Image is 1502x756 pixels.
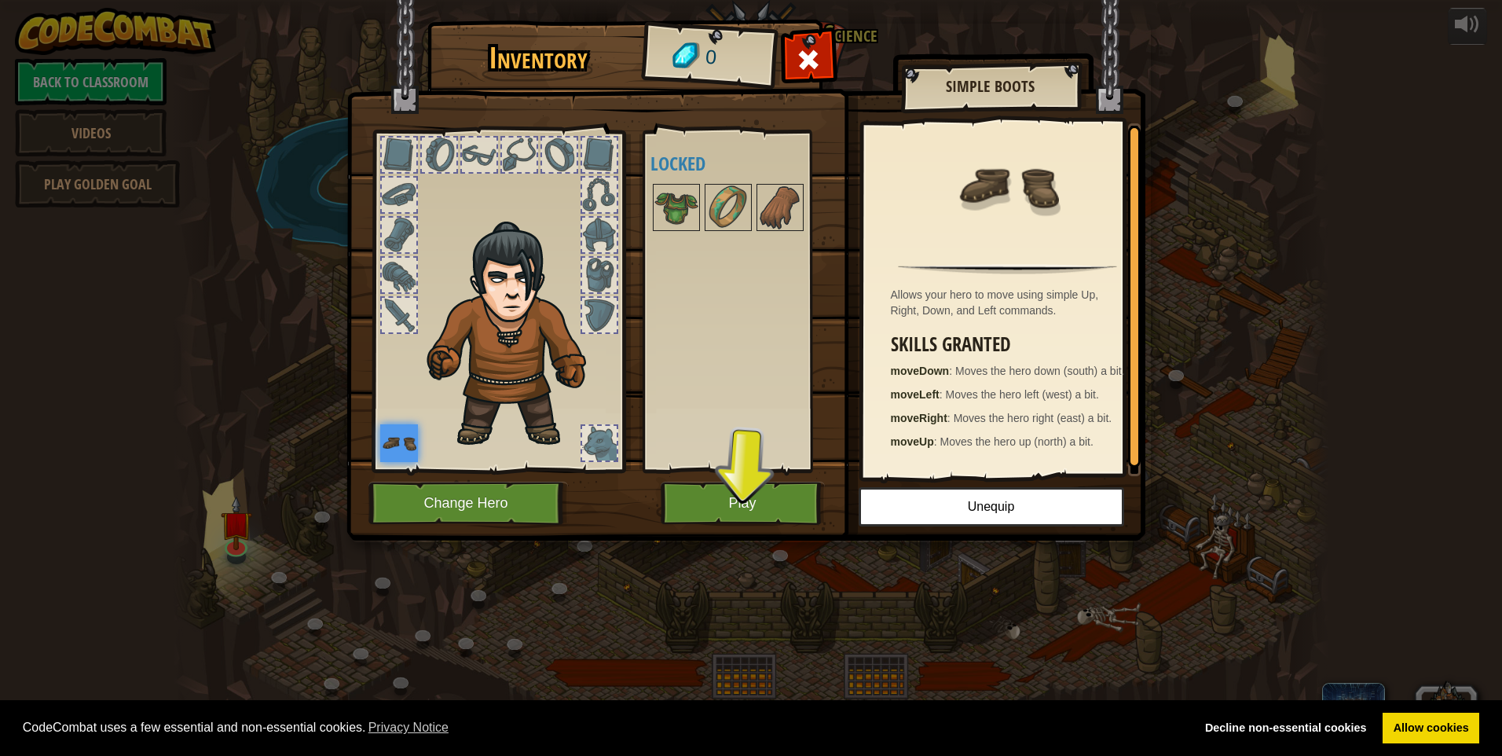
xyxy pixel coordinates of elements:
span: CodeCombat uses a few essential and non-essential cookies. [23,716,1182,739]
h1: Inventory [438,42,639,75]
a: deny cookies [1194,713,1377,744]
strong: moveDown [891,365,950,377]
span: 0 [704,43,717,72]
button: Change Hero [368,482,568,525]
img: hr.png [898,264,1116,274]
strong: moveLeft [891,388,940,401]
strong: moveRight [891,412,947,424]
span: : [949,365,955,377]
strong: moveUp [891,435,934,448]
img: portrait.png [957,135,1059,237]
span: Moves the hero left (west) a bit. [946,388,1099,401]
img: portrait.png [380,424,418,462]
span: : [934,435,940,448]
img: portrait.png [654,185,698,229]
h4: Locked [650,153,848,174]
button: Unequip [859,487,1124,527]
span: : [940,388,946,401]
img: portrait.png [706,185,750,229]
img: portrait.png [758,185,802,229]
div: Allows your hero to move using simple Up, Right, Down, and Left commands. [891,287,1133,318]
span: Moves the hero right (east) a bit. [954,412,1112,424]
img: hair_2.png [419,221,612,450]
h3: Skills Granted [891,334,1133,355]
a: allow cookies [1383,713,1479,744]
h2: Simple Boots [917,78,1064,95]
button: Play [661,482,825,525]
span: Moves the hero down (south) a bit. [955,365,1125,377]
span: Moves the hero up (north) a bit. [940,435,1094,448]
a: learn more about cookies [366,716,452,739]
span: : [947,412,954,424]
